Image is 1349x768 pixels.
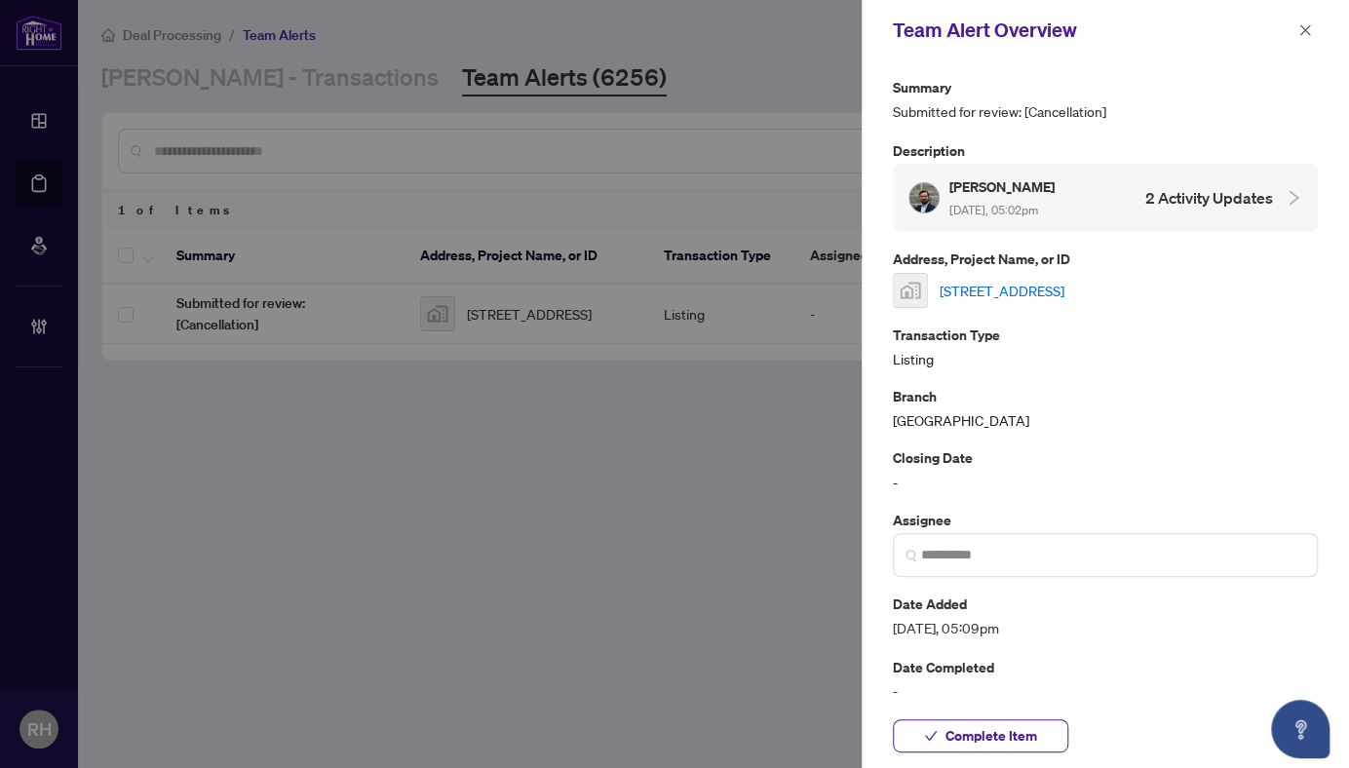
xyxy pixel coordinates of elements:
[1298,23,1312,37] span: close
[1145,186,1273,210] h4: 2 Activity Updates
[893,164,1318,232] div: Profile Icon[PERSON_NAME] [DATE], 05:02pm2 Activity Updates
[893,680,1318,703] span: -
[893,509,1318,531] p: Assignee
[945,720,1037,751] span: Complete Item
[909,183,939,212] img: Profile Icon
[893,385,1318,431] div: [GEOGRAPHIC_DATA]
[949,203,1038,217] span: [DATE], 05:02pm
[893,16,1292,45] div: Team Alert Overview
[893,248,1318,270] p: Address, Project Name, or ID
[893,617,1318,639] span: [DATE], 05:09pm
[906,550,917,561] img: search_icon
[893,139,1318,162] p: Description
[940,280,1064,301] a: [STREET_ADDRESS]
[1285,189,1302,207] span: collapsed
[924,729,938,743] span: check
[893,446,1318,492] div: -
[893,324,1318,346] p: Transaction Type
[893,76,1318,98] p: Summary
[893,656,1318,678] p: Date Completed
[893,593,1318,615] p: Date Added
[893,324,1318,369] div: Listing
[893,385,1318,407] p: Branch
[893,719,1068,752] button: Complete Item
[894,274,927,307] img: thumbnail-img
[1271,700,1330,758] button: Open asap
[893,446,1318,469] p: Closing Date
[949,175,1058,198] h5: [PERSON_NAME]
[893,100,1318,123] span: Submitted for review: [Cancellation]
